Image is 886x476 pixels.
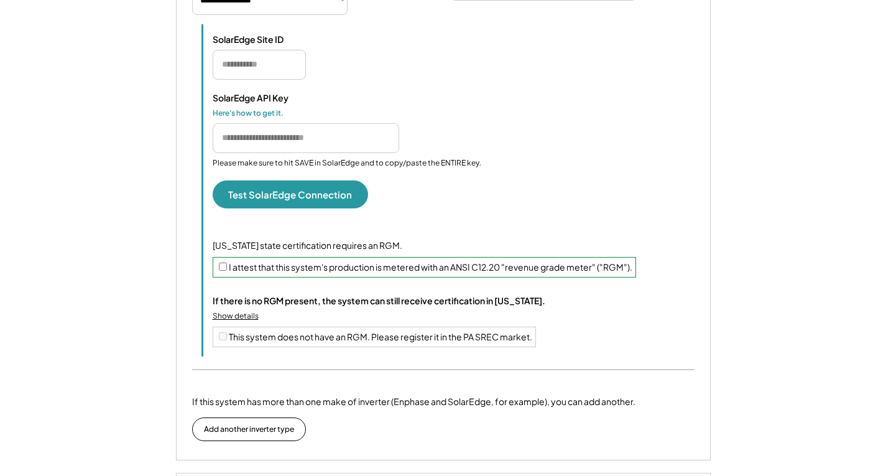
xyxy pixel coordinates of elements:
div: [US_STATE] state certification requires an RGM. [213,240,694,252]
label: I attest that this system's production is metered with an ANSI C12.20 "revenue grade meter" ("RGM"). [229,261,632,273]
div: Here's how to get it. [213,108,337,118]
div: SolarEdge Site ID [213,34,337,45]
div: SolarEdge API Key [213,92,337,103]
div: Please make sure to hit SAVE in SolarEdge and to copy/paste the ENTIRE key. [213,158,481,169]
button: Test SolarEdge Connection [213,180,368,208]
button: Add another inverter type [192,418,306,441]
label: This system does not have an RGM. Please register it in the PA SREC market. [229,331,532,342]
div: If this system has more than one make of inverter (Enphase and SolarEdge, for example), you can a... [192,395,635,408]
div: Show details [213,311,259,322]
div: If there is no RGM present, the system can still receive certification in [US_STATE]. [213,295,545,306]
